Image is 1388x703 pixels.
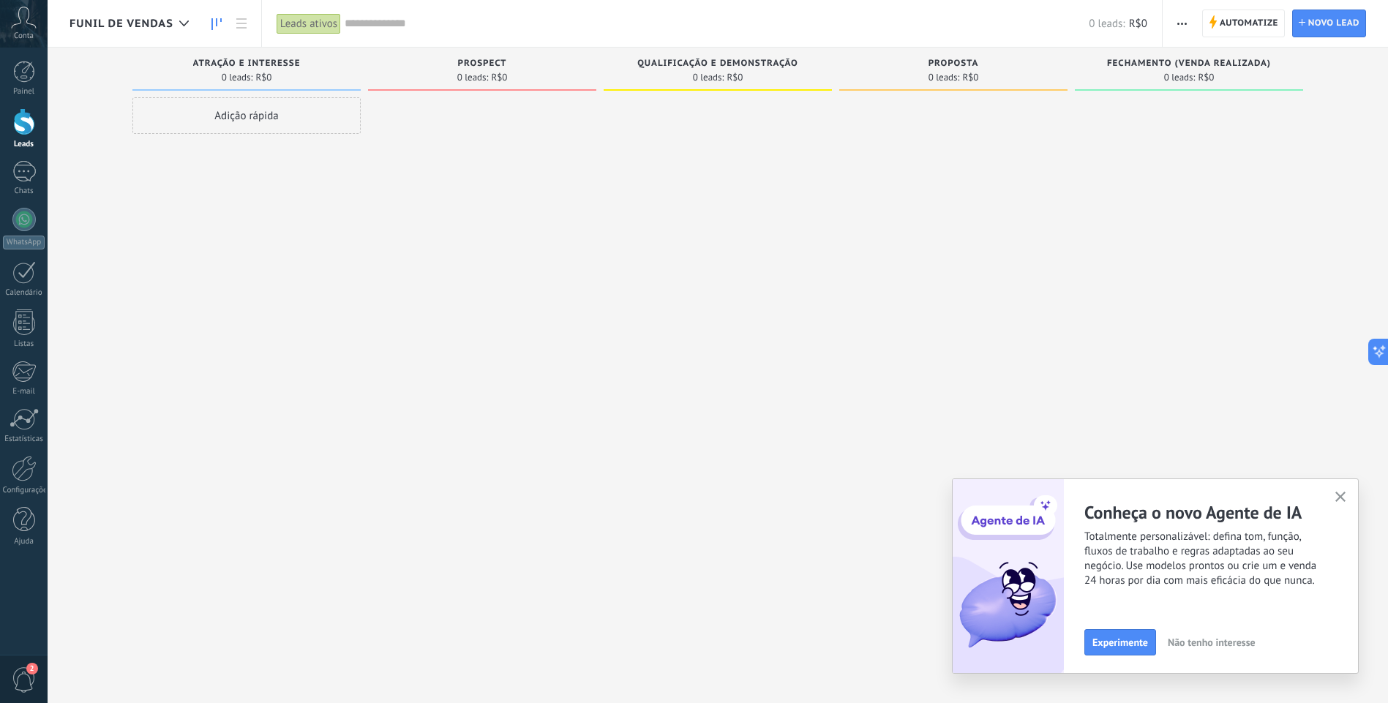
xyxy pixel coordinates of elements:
button: Experimente [1084,629,1156,655]
span: 0 leads: [457,73,489,82]
a: Novo lead [1292,10,1366,37]
span: 0 leads: [1164,73,1196,82]
img: ai_agent_activation_popup_PT.png [953,479,1064,673]
a: Leads [204,10,229,38]
span: Conta [14,31,34,41]
span: Proposta [929,59,979,69]
div: Configurações [3,486,45,495]
div: Qualificação e Demonstração [611,59,825,71]
span: Não tenho interesse [1168,637,1256,647]
div: Adição rápida [132,97,361,134]
div: Leads [3,140,45,149]
span: 2 [26,663,38,674]
span: Funil de vendas [70,17,173,31]
div: Calendário [3,288,45,298]
a: Lista [229,10,254,38]
h2: Conheça o novo Agente de IA [1084,501,1358,524]
span: Atração e Interesse [193,59,301,69]
a: Automatize [1202,10,1285,37]
div: Prospect [375,59,589,71]
button: Mais [1171,10,1193,37]
span: R$0 [962,73,978,82]
span: Automatize [1220,10,1278,37]
span: 0 leads: [1089,17,1125,31]
div: Chats [3,187,45,196]
div: Ajuda [3,537,45,546]
span: R$0 [1129,17,1147,31]
span: R$0 [1198,73,1214,82]
span: Experimente [1092,637,1148,647]
span: R$0 [727,73,743,82]
span: 0 leads: [929,73,960,82]
div: Estatísticas [3,435,45,444]
span: 0 leads: [693,73,724,82]
span: Novo lead [1308,10,1359,37]
div: Fechamento (Venda Realizada) [1082,59,1296,71]
div: Atração e Interesse [140,59,353,71]
span: Fechamento (Venda Realizada) [1107,59,1271,69]
span: 0 leads: [222,73,253,82]
div: Listas [3,339,45,349]
button: Não tenho interesse [1161,631,1262,653]
div: Proposta [847,59,1060,71]
span: R$0 [491,73,507,82]
div: E-mail [3,387,45,396]
div: Leads ativos [277,13,341,34]
span: Qualificação e Demonstração [637,59,798,69]
span: Totalmente personalizável: defina tom, função, fluxos de trabalho e regras adaptadas ao seu negóc... [1084,530,1358,588]
div: Painel [3,87,45,97]
span: R$0 [255,73,271,82]
div: WhatsApp [3,236,45,249]
span: Prospect [458,59,507,69]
